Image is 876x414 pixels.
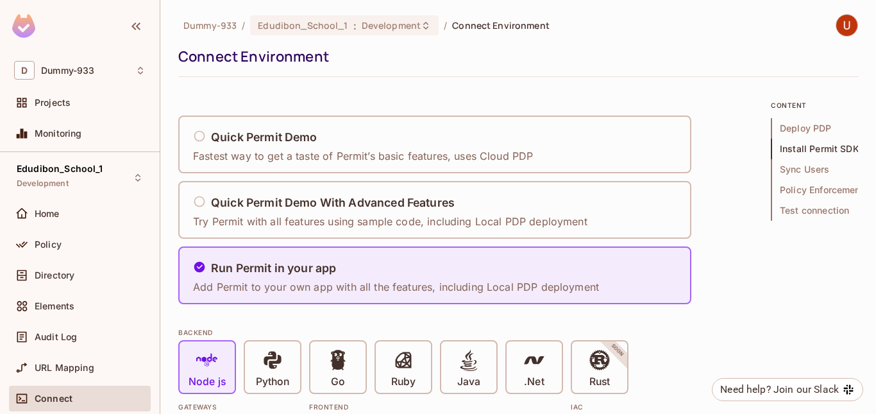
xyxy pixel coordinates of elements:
div: Need help? Join our Slack [720,382,839,397]
li: / [444,19,447,31]
span: SOON [593,325,643,375]
span: Connect [35,393,72,404]
span: Edudibon_School_1 [17,164,103,174]
div: Gateways [178,402,301,412]
span: Development [362,19,421,31]
p: Node js [189,375,226,388]
p: Ruby [391,375,416,388]
p: Try Permit with all features using sample code, including Local PDP deployment [193,214,587,229]
span: Home [35,209,60,219]
span: Policy [35,239,62,250]
span: Audit Log [35,332,77,342]
span: the active workspace [183,19,237,31]
p: Fastest way to get a taste of Permit’s basic features, uses Cloud PDP [193,149,533,163]
span: Projects [35,98,71,108]
img: Uday Bagda [836,15,857,36]
h5: Quick Permit Demo With Advanced Features [211,196,455,209]
span: Monitoring [35,128,82,139]
span: : [353,21,357,31]
span: Elements [35,301,74,311]
img: SReyMgAAAABJRU5ErkJggg== [12,14,35,38]
p: content [771,100,858,110]
div: Frontend [309,402,563,412]
span: Connect Environment [452,19,550,31]
p: Python [256,375,289,388]
span: Workspace: Dummy-933 [41,65,94,76]
span: Development [17,178,69,189]
div: IAC [571,402,694,412]
h5: Run Permit in your app [211,262,336,275]
p: .Net [524,375,544,388]
div: Connect Environment [178,47,852,66]
p: Rust [589,375,610,388]
p: Add Permit to your own app with all the features, including Local PDP deployment [193,280,599,294]
span: Directory [35,270,74,280]
p: Go [331,375,345,388]
span: URL Mapping [35,363,94,373]
h5: Quick Permit Demo [211,131,317,144]
p: Java [457,375,480,388]
div: BACKEND [178,327,755,338]
span: D [14,61,35,80]
span: Edudibon_School_1 [258,19,348,31]
li: / [242,19,245,31]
